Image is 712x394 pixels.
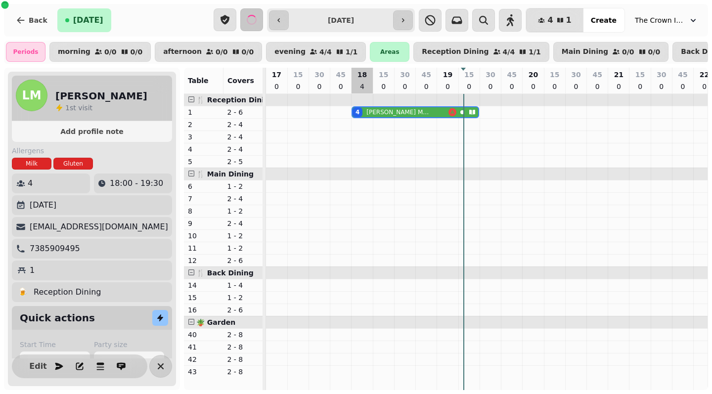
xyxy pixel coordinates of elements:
p: 0 / 0 [216,48,228,55]
p: 30 [571,70,580,80]
p: Milk [26,160,38,168]
p: 20 [529,70,538,80]
p: 0 [701,82,709,91]
span: Table [188,77,209,85]
p: 2 - 6 [227,256,259,265]
p: 0 / 0 [622,48,634,55]
button: 41 [526,8,583,32]
p: 15 [293,70,303,80]
p: 8 [188,206,220,216]
p: 30 [657,70,666,80]
p: 0 / 0 [104,48,117,55]
p: 4 [28,177,33,189]
button: The Crown Inn [629,11,704,29]
label: Party size [94,340,164,350]
span: 🍴 Back Dining [196,269,254,277]
span: 1 [65,104,70,112]
span: 1 [566,16,572,24]
p: 1 - 2 [227,243,259,253]
button: afternoon0/00/0 [155,42,262,62]
p: 1 - 4 [227,280,259,290]
p: 4 [358,82,366,91]
button: evening4/41/1 [266,42,366,62]
p: 1 - 2 [227,231,259,241]
p: 0 / 0 [648,48,661,55]
p: 41 [188,342,220,352]
p: 16 [188,305,220,315]
button: morning0/00/0 [49,42,151,62]
p: 17 [272,70,281,80]
button: Main Dining0/00/0 [553,42,668,62]
button: [DATE] [57,8,111,32]
button: Reception Dining4/41/1 [413,42,549,62]
p: 1 - 2 [227,293,259,303]
p: Gluten [63,160,83,168]
p: 7385909495 [30,243,80,255]
p: 0 [572,82,580,91]
p: 3 [188,132,220,142]
p: 22 [700,70,709,80]
p: Main Dining [562,48,608,56]
p: 2 - 6 [227,107,259,117]
span: 🍴 Main Dining [196,170,254,178]
p: Reception Dining [422,48,489,56]
p: 0 / 0 [242,48,254,55]
p: 12 [188,256,220,265]
p: 0 [593,82,601,91]
p: [DATE] [30,199,56,211]
p: afternoon [163,48,202,56]
button: Add profile note [16,125,168,138]
span: Covers [227,77,254,85]
p: 0 [294,82,302,91]
p: 14 [188,280,220,290]
p: 6 [188,181,220,191]
p: 7 [188,194,220,204]
p: 2 - 5 [227,157,259,167]
p: visit [65,103,92,113]
p: 0 [636,82,644,91]
p: [PERSON_NAME] Moat [366,108,430,116]
span: Add profile note [24,128,160,135]
p: 2 [188,120,220,130]
p: 0 [658,82,666,91]
p: 10 [188,231,220,241]
p: 45 [678,70,687,80]
p: 2 - 4 [227,144,259,154]
p: 15 [188,293,220,303]
p: 1 / 1 [346,48,358,55]
p: 0 [508,82,516,91]
p: 4 / 4 [319,48,332,55]
p: 2 - 8 [227,330,259,340]
p: 1 [30,264,35,276]
span: st [70,104,78,112]
p: 42 [188,354,220,364]
button: Back [8,8,55,32]
p: 2 - 8 [227,342,259,352]
p: 0 [679,82,687,91]
p: evening [274,48,306,56]
p: 1 - 2 [227,181,259,191]
button: Create [583,8,624,32]
p: 2 - 4 [227,219,259,228]
p: 2 - 4 [227,194,259,204]
label: Start Time [20,340,90,350]
div: Areas [370,42,409,62]
p: 4 [188,144,220,154]
span: Back [29,17,47,24]
span: 4 [547,16,553,24]
p: [EMAIL_ADDRESS][DOMAIN_NAME] [30,221,168,233]
span: Edit [32,362,44,370]
p: 0 [444,82,451,91]
p: morning [58,48,90,56]
p: 18 [357,70,367,80]
p: 0 [272,82,280,91]
div: Periods [6,42,45,62]
p: 1 - 2 [227,206,259,216]
p: 30 [486,70,495,80]
span: The Crown Inn [635,15,684,25]
p: 2 - 4 [227,132,259,142]
p: 1 / 1 [529,48,541,55]
p: Reception Dining [34,286,101,298]
p: 1 [188,107,220,117]
p: 0 [487,82,494,91]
